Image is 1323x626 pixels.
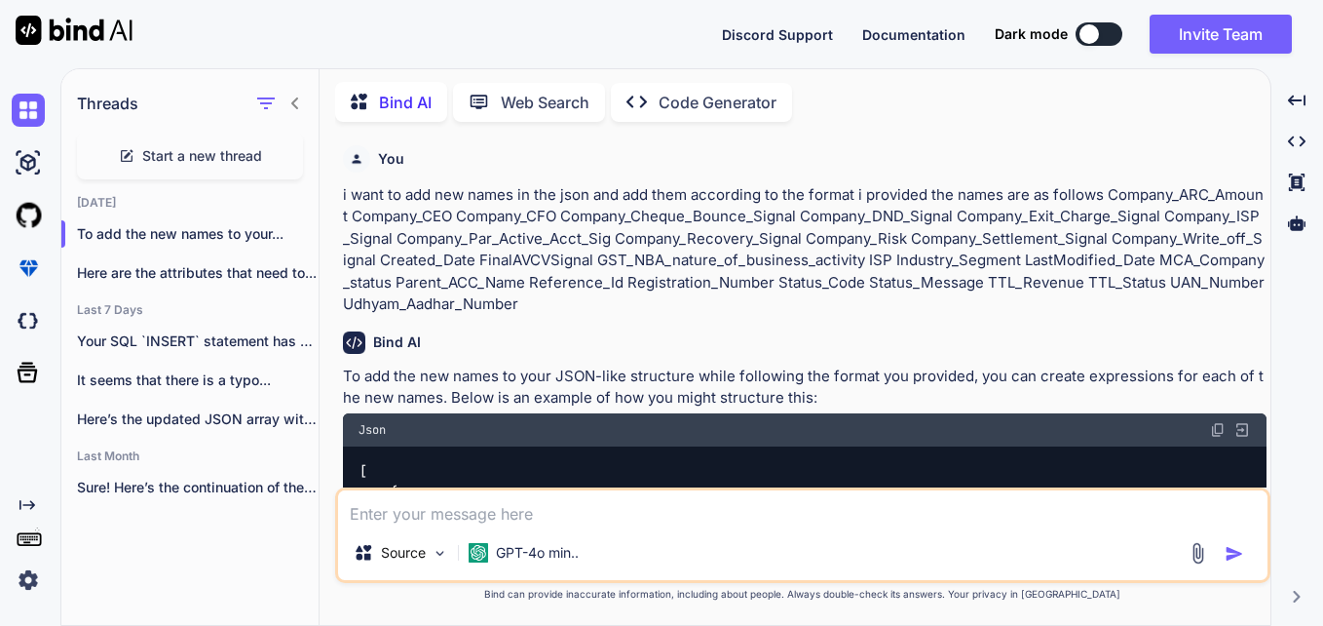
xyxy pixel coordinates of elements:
[77,92,138,115] h1: Threads
[12,94,45,127] img: chat
[432,545,448,562] img: Pick Models
[343,184,1266,316] p: i want to add new names in the json and add them according to the format i provided the names are...
[722,26,833,43] span: Discord Support
[862,26,965,43] span: Documentation
[379,91,432,114] p: Bind AI
[373,333,421,352] h6: Bind AI
[77,332,319,351] p: Your SQL `INSERT` statement has a few...
[359,422,386,438] span: Json
[390,483,397,500] span: {
[995,24,1068,44] span: Dark mode
[61,195,319,211] h2: [DATE]
[343,366,1266,410] p: To add the new names to your JSON-like structure while following the format you provided, you can...
[142,146,262,166] span: Start a new thread
[12,146,45,179] img: ai-studio
[496,543,579,563] p: GPT-4o min..
[659,91,776,114] p: Code Generator
[1233,421,1251,439] img: Open in Browser
[1225,544,1244,564] img: icon
[16,16,132,45] img: Bind AI
[501,91,589,114] p: Web Search
[722,24,833,45] button: Discord Support
[61,449,319,464] h2: Last Month
[12,564,45,597] img: settings
[335,587,1270,602] p: Bind can provide inaccurate information, including about people. Always double-check its answers....
[77,224,319,244] p: To add the new names to your...
[12,304,45,337] img: darkCloudIdeIcon
[61,302,319,318] h2: Last 7 Days
[1210,422,1226,438] img: copy
[77,478,319,497] p: Sure! Here’s the continuation of the JSON...
[1187,542,1209,565] img: attachment
[469,543,488,563] img: GPT-4o mini
[862,24,965,45] button: Documentation
[381,543,426,563] p: Source
[77,371,319,390] p: It seems that there is a typo...
[359,463,367,481] span: [
[1150,15,1292,54] button: Invite Team
[378,149,404,169] h6: You
[77,263,319,283] p: Here are the attributes that need to...
[77,410,319,429] p: Here’s the updated JSON array with the...
[12,252,45,285] img: premium
[12,199,45,232] img: githubLight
